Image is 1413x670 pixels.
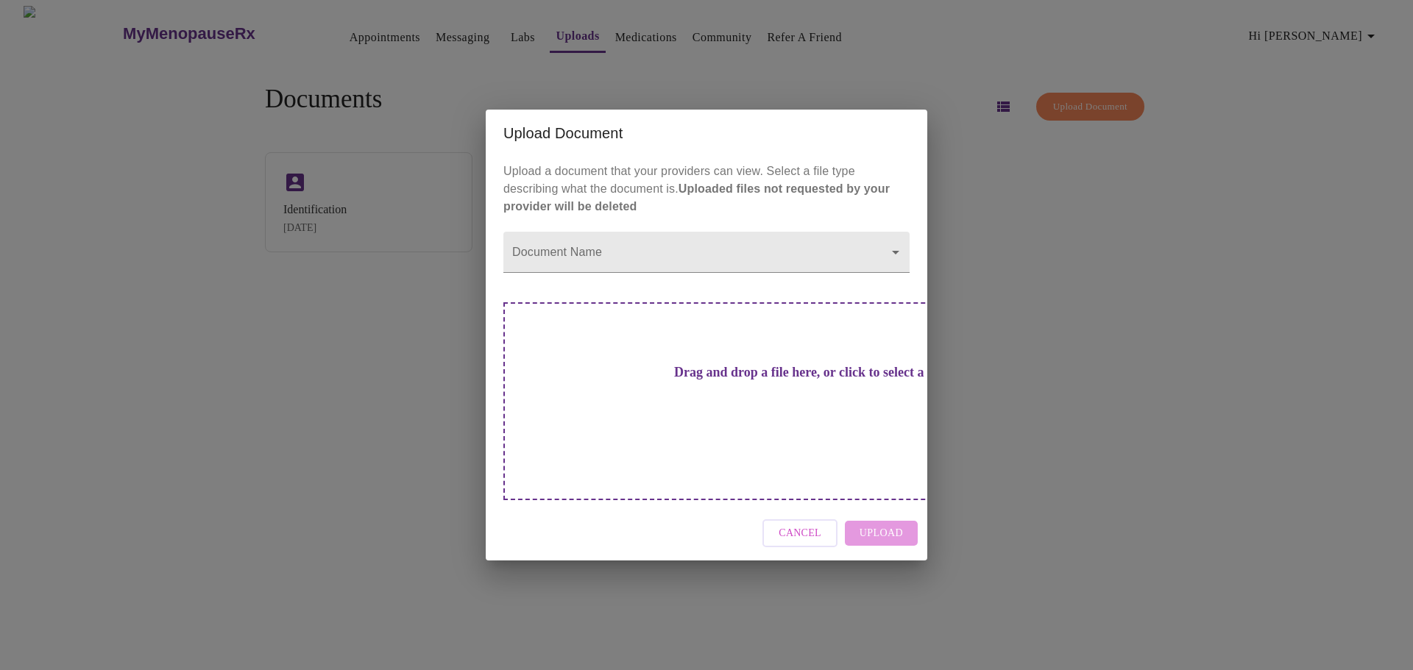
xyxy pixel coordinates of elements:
span: Cancel [779,524,821,543]
button: Cancel [762,519,837,548]
h3: Drag and drop a file here, or click to select a file [606,365,1013,380]
p: Upload a document that your providers can view. Select a file type describing what the document is. [503,163,910,215]
div: ​ [503,232,910,273]
strong: Uploaded files not requested by your provider will be deleted [503,182,890,213]
h2: Upload Document [503,121,910,145]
